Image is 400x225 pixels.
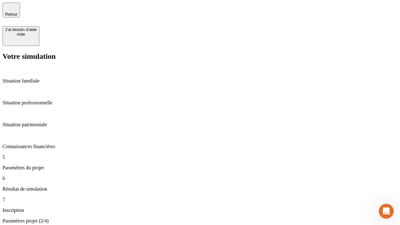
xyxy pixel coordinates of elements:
[2,52,397,61] h2: Votre simulation
[2,154,397,160] p: 5
[2,176,397,181] p: 6
[2,197,397,202] p: 7
[2,122,397,127] p: Situation patrimoniale
[2,165,397,171] p: Paramètres du projet
[2,207,397,213] p: Inscription
[379,204,394,219] iframe: Intercom live chat
[5,27,37,32] div: J’ai besoin d'aide
[2,26,39,46] button: J’ai besoin d'aideAide
[2,2,20,17] button: Retour
[2,144,397,149] p: Connaissances financières
[2,100,397,106] p: Situation professionnelle
[2,218,397,224] p: Paramètres projet (2/4)
[2,78,397,84] p: Situation familiale
[5,32,37,37] div: Aide
[5,12,17,17] span: Retour
[2,186,397,192] p: Résultat de simulation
